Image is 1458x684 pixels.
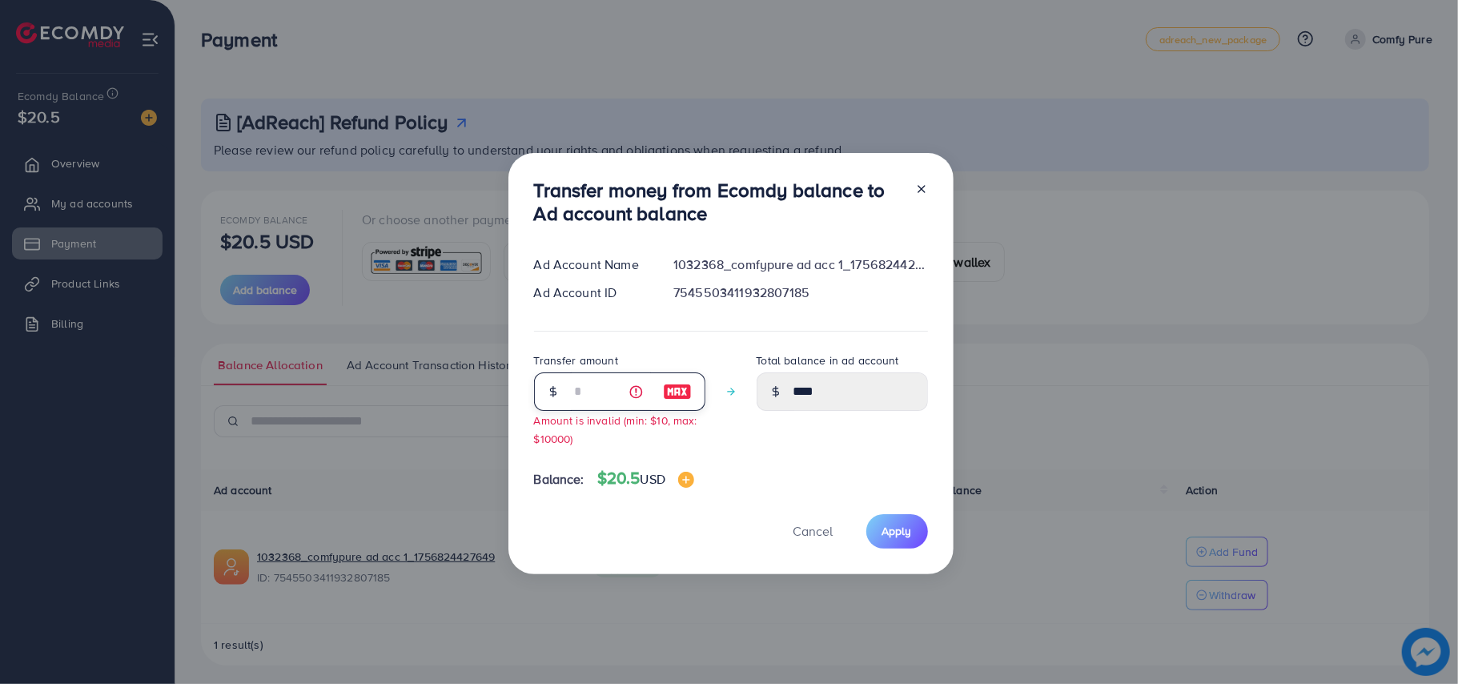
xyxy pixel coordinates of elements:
[882,523,912,539] span: Apply
[521,284,661,302] div: Ad Account ID
[661,255,940,274] div: 1032368_comfypure ad acc 1_1756824427649
[641,470,665,488] span: USD
[757,352,899,368] label: Total balance in ad account
[661,284,940,302] div: 7545503411932807185
[678,472,694,488] img: image
[793,522,833,540] span: Cancel
[534,179,902,225] h3: Transfer money from Ecomdy balance to Ad account balance
[773,514,854,549] button: Cancel
[534,412,697,446] small: Amount is invalid (min: $10, max: $10000)
[663,382,692,401] img: image
[597,469,694,489] h4: $20.5
[534,470,584,489] span: Balance:
[534,352,618,368] label: Transfer amount
[866,514,928,549] button: Apply
[521,255,661,274] div: Ad Account Name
